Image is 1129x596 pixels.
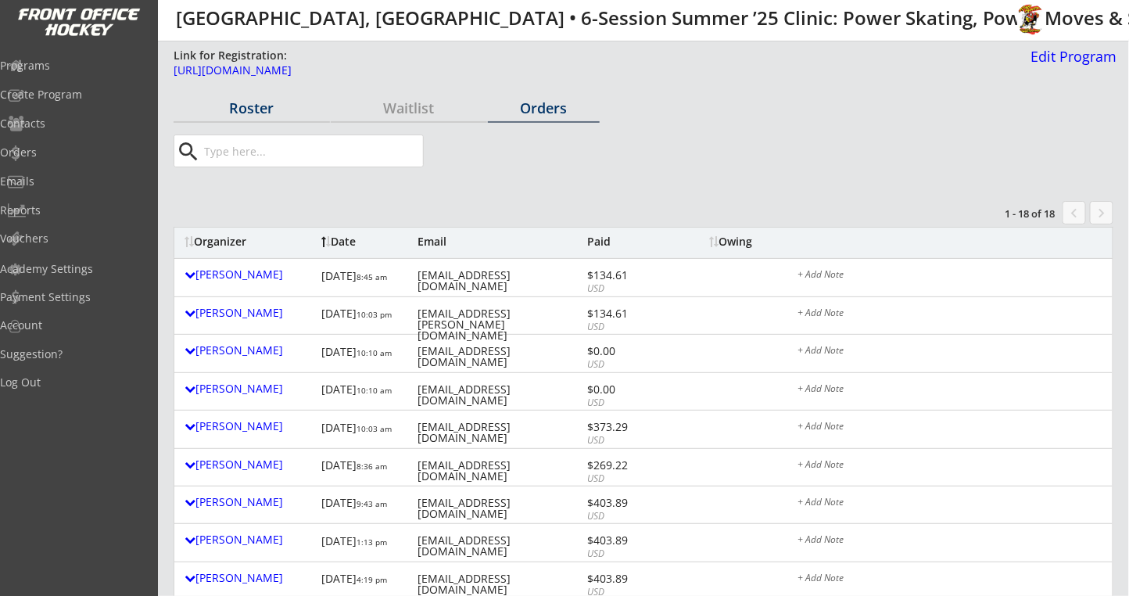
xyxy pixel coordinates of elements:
div: [DATE] [321,530,406,557]
div: Waitlist [331,101,487,115]
font: 10:10 am [357,385,392,396]
font: 9:43 am [357,498,387,509]
div: [EMAIL_ADDRESS][DOMAIN_NAME] [418,270,583,292]
div: [PERSON_NAME] [185,534,314,545]
div: USD [587,358,672,372]
div: $269.22 [587,460,672,471]
div: $403.89 [587,535,672,546]
div: [EMAIL_ADDRESS][DOMAIN_NAME] [418,422,583,443]
div: $403.89 [587,497,672,508]
div: [URL][DOMAIN_NAME] [174,65,962,76]
div: [PERSON_NAME] [185,269,314,280]
div: $134.61 [587,308,672,319]
div: + Add Note [797,422,1102,434]
div: Date [321,236,406,247]
button: chevron_left [1063,201,1086,224]
div: $0.00 [587,346,672,357]
font: 10:10 am [357,347,392,358]
font: 10:03 pm [357,309,392,320]
div: [EMAIL_ADDRESS][DOMAIN_NAME] [418,460,583,482]
div: [PERSON_NAME] [185,573,314,583]
font: 8:36 am [357,461,387,472]
div: + Add Note [797,308,1102,321]
font: 8:45 am [357,271,387,282]
div: + Add Note [797,573,1102,586]
div: [DATE] [321,454,406,482]
div: Organizer [185,236,314,247]
div: [EMAIL_ADDRESS][DOMAIN_NAME] [418,346,583,368]
div: Orders [488,101,600,115]
div: $403.89 [587,573,672,584]
a: Edit Program [1025,49,1117,77]
div: 1 - 18 of 18 [974,206,1056,221]
font: 1:13 pm [357,537,387,548]
div: USD [587,397,672,410]
div: $134.61 [587,270,672,281]
div: USD [587,510,672,523]
div: Roster [174,101,330,115]
div: Paid [587,236,672,247]
div: [DATE] [321,379,406,406]
div: [DATE] [321,303,406,330]
div: [PERSON_NAME] [185,383,314,394]
div: [DATE] [321,264,406,292]
div: [DATE] [321,568,406,595]
font: 4:19 pm [357,574,387,585]
div: $0.00 [587,384,672,395]
div: Edit Program [1025,49,1117,63]
div: [PERSON_NAME] [185,307,314,318]
div: [EMAIL_ADDRESS][DOMAIN_NAME] [418,535,583,557]
div: [EMAIL_ADDRESS][PERSON_NAME][DOMAIN_NAME] [418,308,583,341]
div: Owing [710,236,769,247]
div: + Add Note [797,384,1102,397]
a: [URL][DOMAIN_NAME] [174,65,962,84]
div: + Add Note [797,535,1102,548]
div: [DATE] [321,416,406,443]
button: keyboard_arrow_right [1090,201,1113,224]
input: Type here... [201,135,423,167]
div: [PERSON_NAME] [185,421,314,432]
div: + Add Note [797,497,1102,510]
div: $373.29 [587,422,672,433]
div: [EMAIL_ADDRESS][DOMAIN_NAME] [418,384,583,406]
div: USD [587,548,672,561]
div: [PERSON_NAME] [185,345,314,356]
button: search [176,139,202,164]
div: + Add Note [797,460,1102,472]
div: [PERSON_NAME] [185,459,314,470]
div: [DATE] [321,340,406,368]
div: USD [587,321,672,334]
div: USD [587,434,672,447]
div: USD [587,472,672,486]
div: [EMAIL_ADDRESS][DOMAIN_NAME] [418,573,583,595]
font: 10:03 am [357,423,392,434]
div: + Add Note [797,270,1102,282]
div: USD [587,282,672,296]
div: [EMAIL_ADDRESS][DOMAIN_NAME] [418,497,583,519]
div: [PERSON_NAME] [185,497,314,508]
div: + Add Note [797,346,1102,358]
div: Email [418,236,583,247]
div: Link for Registration: [174,48,289,63]
div: [DATE] [321,492,406,519]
